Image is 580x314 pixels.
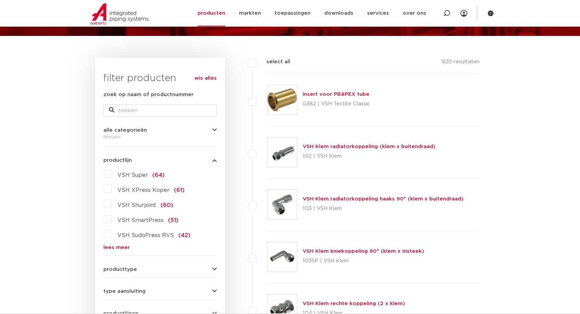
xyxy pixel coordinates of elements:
[117,172,148,178] span: VSH Super
[103,267,137,272] span: producttype
[267,190,297,219] img: Thumbnail for VSH Klem radiatorkoppeling haaks 90° (klem x buitendraad)
[303,203,464,214] p: 103 | VSH Klem
[103,245,217,250] a: lees meer
[117,233,174,238] span: VSH SudoPress RVS
[256,58,290,66] label: select all
[117,218,164,223] span: VSH SmartPress
[103,128,147,133] span: alle categorieën
[267,242,297,272] img: Thumbnail for VSH Klem kniekoppeling 90° (klem x insteek)
[168,218,178,223] span: (51)
[103,133,217,141] div: fittingen
[194,74,217,82] a: wis alles
[267,85,297,115] img: Thumbnail for Insert voor PB&PEX tube
[103,91,193,99] label: zoek op naam of productnummer
[174,187,185,193] span: (61)
[303,301,405,306] a: VSH Klem rechte koppeling (2 x klem)
[161,202,173,208] span: (60)
[303,196,464,201] a: VSH Klem radiatorkoppeling haaks 90° (klem x buitendraad)
[267,138,297,167] img: Thumbnail for VSH Klem radiatorkoppeling (klem x buitendraad)
[103,289,217,294] button: type aansluiting
[103,158,217,163] button: productlijn
[117,202,156,208] span: VSH Shurjoint
[303,92,369,97] a: Insert voor PB&PEX tube
[178,233,190,238] span: (42)
[103,128,217,133] button: alle categorieën
[152,172,165,178] span: (64)
[303,151,436,162] p: 102 | VSH Klem
[103,158,132,163] span: productlijn
[303,99,370,109] p: 0382 | VSH Tectite Classic
[103,104,217,117] input: zoeken
[103,71,217,85] h3: filter producten
[303,256,424,266] p: 103SP | VSH Klem
[303,144,436,149] a: VSH Klem radiatorkoppeling (klem x buitendraad)
[442,58,480,68] p: 920 resultaten
[103,289,146,294] span: type aansluiting
[117,187,169,193] span: VSH XPress Koper
[303,249,424,254] a: VSH Klem kniekoppeling 90° (klem x insteek)
[103,267,217,272] button: producttype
